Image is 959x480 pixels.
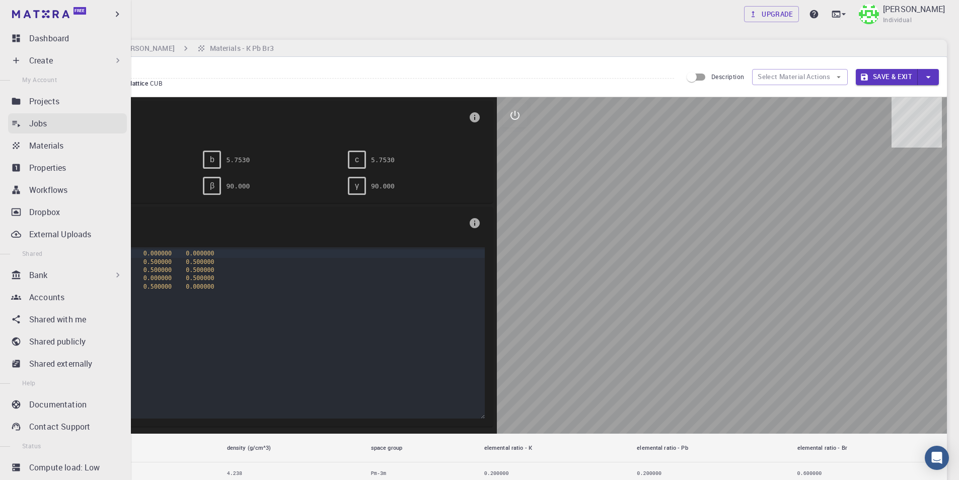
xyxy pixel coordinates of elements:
th: unit cell volume (Å^3) [46,434,219,462]
p: Compute load: Low [29,461,100,473]
p: Dashboard [29,32,69,44]
a: Shared with me [8,309,127,329]
pre: 90.000 [226,177,250,195]
p: Documentation [29,398,87,410]
span: lattice [130,79,150,87]
a: Compute load: Low [8,457,127,477]
span: CUB [150,79,167,87]
a: Shared publicly [8,331,127,352]
a: Dashboard [8,28,127,48]
a: Contact Support [8,417,127,437]
a: Properties [8,158,127,178]
pre: 5.7530 [226,151,250,169]
a: Documentation [8,394,127,415]
span: 0.000000 [143,250,172,257]
a: Upgrade [744,6,799,22]
p: Dropbox [29,206,60,218]
a: External Uploads [8,224,127,244]
div: Open Intercom Messenger [925,446,949,470]
th: elemental ratio - Br [789,434,947,462]
span: 0.000000 [143,275,172,282]
img: logo [12,10,69,18]
span: 0.500000 [186,275,214,282]
span: Description [711,73,744,81]
a: Materials [8,135,127,156]
p: Accounts [29,291,64,303]
span: b [210,155,214,164]
p: [PERSON_NAME] [883,3,945,15]
button: Save & Exit [856,69,918,85]
span: 0.500000 [143,283,172,290]
span: 0.500000 [186,266,214,273]
span: Shared [22,249,42,257]
span: Lattice [58,109,465,125]
button: info [465,213,485,233]
span: Individual [883,15,912,25]
div: Bank [8,265,127,285]
span: γ [355,181,359,190]
span: My Account [22,76,57,84]
th: elemental ratio - Pb [629,434,789,462]
p: Shared externally [29,358,93,370]
p: Workflows [29,184,67,196]
p: Contact Support [29,421,90,433]
p: Materials [29,140,63,152]
a: Dropbox [8,202,127,222]
p: External Uploads [29,228,91,240]
pre: 90.000 [371,177,395,195]
a: Jobs [8,113,127,133]
span: c [355,155,359,164]
span: Status [22,442,41,450]
span: 0.500000 [143,258,172,265]
span: 0.500000 [143,266,172,273]
th: space group [363,434,476,462]
a: Shared externally [8,354,127,374]
span: 0.000000 [186,283,214,290]
th: elemental ratio - K [476,434,629,462]
button: Select Material Actions [752,69,848,85]
th: density (g/cm^3) [219,434,363,462]
p: Properties [29,162,66,174]
span: β [210,181,214,190]
a: Projects [8,91,127,111]
nav: breadcrumb [50,43,276,54]
span: Help [22,379,36,387]
h6: Materials - K Pb Br3 [206,43,274,54]
a: Workflows [8,180,127,200]
p: Shared with me [29,313,86,325]
h6: [PERSON_NAME] [115,43,174,54]
p: Create [29,54,53,66]
span: 0.000000 [186,250,214,257]
p: Shared publicly [29,335,86,348]
span: Basis [58,215,465,231]
pre: 5.7530 [371,151,395,169]
p: Jobs [29,117,47,129]
div: Create [8,50,127,71]
p: Projects [29,95,59,107]
span: 0.500000 [186,258,214,265]
span: Destek [20,7,51,16]
img: Taha Yusuf [859,4,879,24]
span: CUB [58,125,465,134]
button: info [465,107,485,127]
a: Accounts [8,287,127,307]
p: Bank [29,269,48,281]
